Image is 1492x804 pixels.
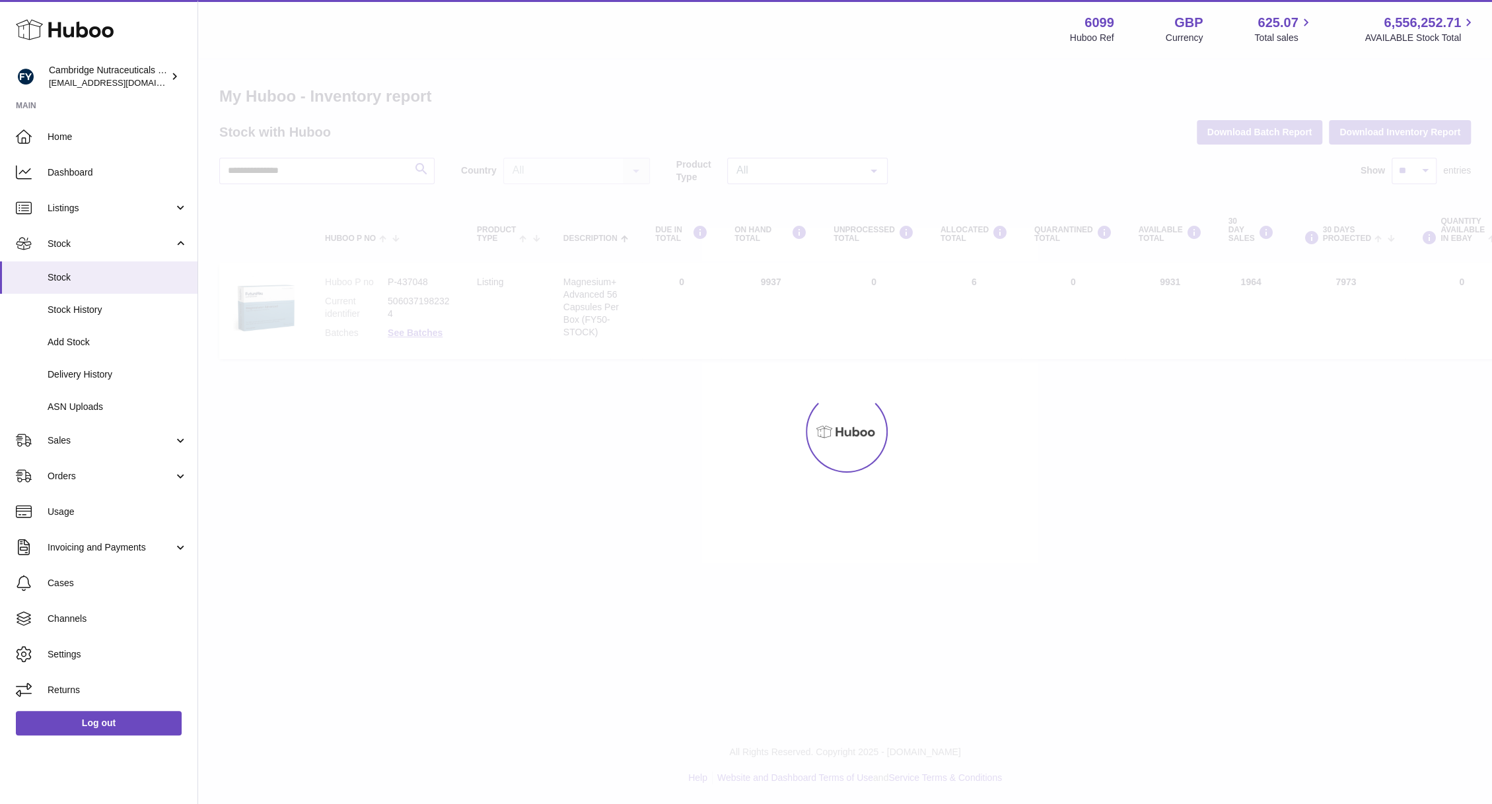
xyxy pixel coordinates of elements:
span: [EMAIL_ADDRESS][DOMAIN_NAME] [49,77,194,88]
span: Settings [48,648,188,661]
span: Total sales [1254,32,1313,44]
span: Stock [48,238,174,250]
span: Delivery History [48,368,188,381]
span: Home [48,131,188,143]
span: Cases [48,577,188,589]
strong: GBP [1174,14,1203,32]
img: huboo@camnutra.com [16,67,36,86]
span: Listings [48,202,174,215]
span: Stock History [48,304,188,316]
strong: 6099 [1084,14,1114,32]
div: Cambridge Nutraceuticals Ltd [49,64,168,89]
div: Huboo Ref [1070,32,1114,44]
span: Channels [48,613,188,625]
span: Orders [48,470,174,483]
span: Stock [48,271,188,284]
span: 625.07 [1258,14,1298,32]
div: Currency [1166,32,1203,44]
span: ASN Uploads [48,401,188,413]
span: Invoicing and Payments [48,541,174,554]
a: 6,556,252.71 AVAILABLE Stock Total [1365,14,1476,44]
span: Add Stock [48,336,188,349]
span: Usage [48,506,188,518]
span: Sales [48,434,174,447]
a: Log out [16,711,182,735]
span: Returns [48,684,188,696]
span: Dashboard [48,166,188,179]
span: AVAILABLE Stock Total [1365,32,1476,44]
span: 6,556,252.71 [1384,14,1461,32]
a: 625.07 Total sales [1254,14,1313,44]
